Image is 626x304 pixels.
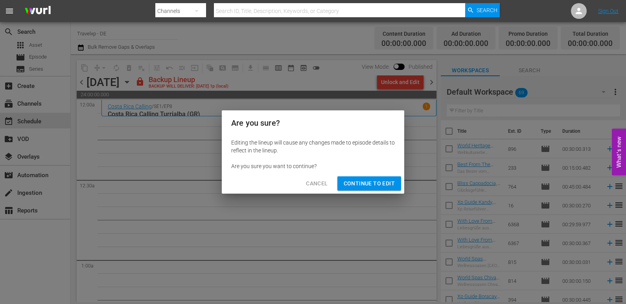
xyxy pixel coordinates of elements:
[306,179,328,189] span: Cancel
[231,139,395,154] div: Editing the lineup will cause any changes made to episode details to reflect in the lineup.
[19,2,57,20] img: ans4CAIJ8jUAAAAAAAAAAAAAAAAAAAAAAAAgQb4GAAAAAAAAAAAAAAAAAAAAAAAAJMjXAAAAAAAAAAAAAAAAAAAAAAAAgAT5G...
[5,6,14,16] span: menu
[477,3,497,17] span: Search
[344,179,395,189] span: Continue to Edit
[231,117,395,129] h2: Are you sure?
[337,176,401,191] button: Continue to Edit
[231,162,395,170] div: Are you sure you want to continue?
[300,176,334,191] button: Cancel
[612,129,626,176] button: Open Feedback Widget
[598,8,619,14] a: Sign Out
